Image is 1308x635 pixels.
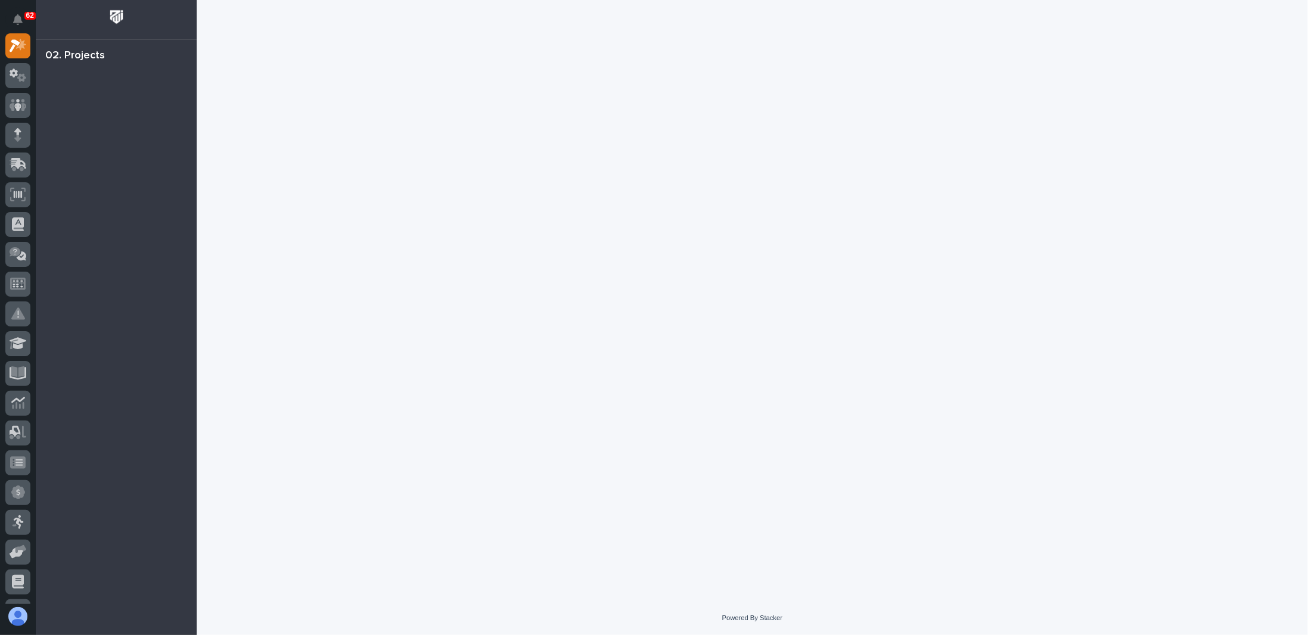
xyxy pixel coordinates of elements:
[15,14,30,33] div: Notifications62
[26,11,34,20] p: 62
[105,6,128,28] img: Workspace Logo
[45,49,105,63] div: 02. Projects
[722,614,782,621] a: Powered By Stacker
[5,604,30,629] button: users-avatar
[5,7,30,32] button: Notifications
